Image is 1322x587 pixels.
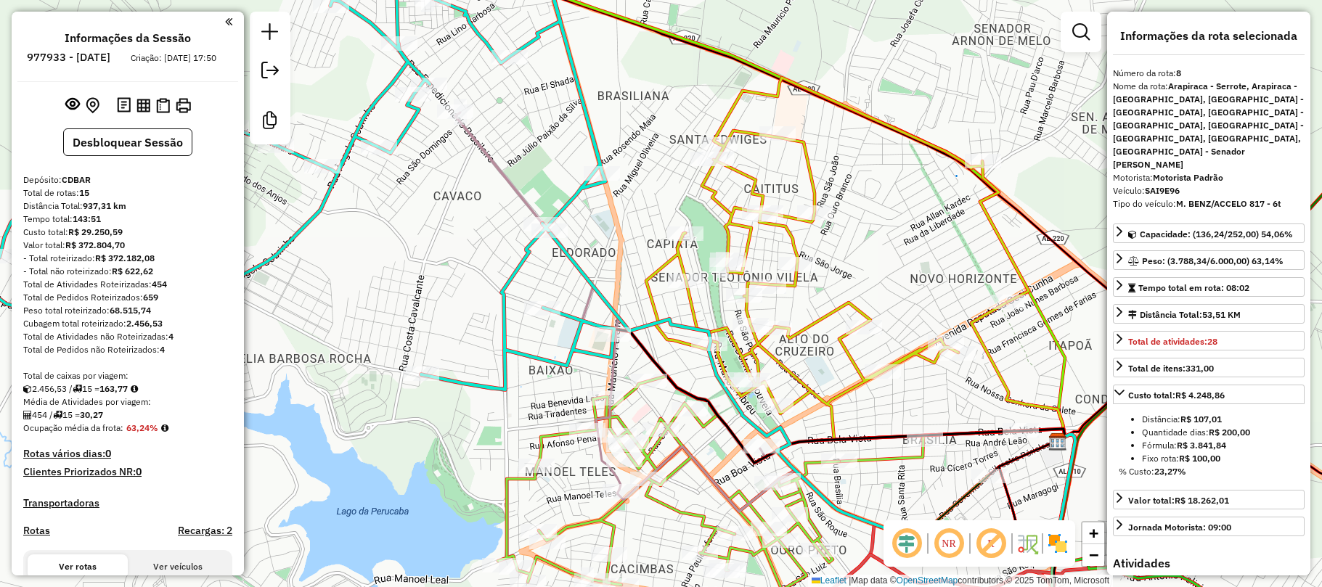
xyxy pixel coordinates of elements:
[1066,17,1095,46] a: Exibir filtros
[1113,223,1305,243] a: Capacidade: (136,24/252,00) 54,06%
[1113,67,1305,80] div: Número da rota:
[160,344,165,355] strong: 4
[23,278,232,291] div: Total de Atividades Roteirizadas:
[23,252,232,265] div: - Total roteirizado:
[1113,358,1305,377] a: Total de itens:331,00
[63,128,192,156] button: Desbloquear Sessão
[974,526,1008,561] span: Exibir rótulo
[1176,67,1181,78] strong: 8
[23,395,232,409] div: Média de Atividades por viagem:
[1175,390,1225,401] strong: R$ 4.248,86
[126,318,163,329] strong: 2.456,53
[1179,453,1220,464] strong: R$ 100,00
[153,95,173,116] button: Visualizar Romaneio
[23,291,232,304] div: Total de Pedidos Roteirizados:
[168,331,174,342] strong: 4
[23,409,232,422] div: 454 / 15 =
[152,279,167,290] strong: 454
[1113,304,1305,324] a: Distância Total:53,51 KM
[161,424,168,432] em: Média calculada utilizando a maior ocupação (%Peso ou %Cubagem) de cada rota da sessão. Rotas cro...
[1113,517,1305,536] a: Jornada Motorista: 09:00
[65,31,191,45] h4: Informações da Sessão
[112,266,153,276] strong: R$ 622,62
[28,554,128,579] button: Ver rotas
[1082,544,1104,566] a: Zoom out
[23,369,232,382] div: Total de caixas por viagem:
[105,447,111,460] strong: 0
[1207,336,1217,347] strong: 28
[173,95,194,116] button: Imprimir Rotas
[1128,521,1231,534] div: Jornada Motorista: 09:00
[1113,29,1305,43] h4: Informações da rota selecionada
[27,51,110,64] h6: 977933 - [DATE]
[1128,336,1217,347] span: Total de atividades:
[68,226,123,237] strong: R$ 29.250,59
[1113,490,1305,509] a: Valor total:R$ 18.262,01
[931,526,966,561] span: Ocultar NR
[62,174,91,185] strong: CDBAR
[1209,427,1250,438] strong: R$ 200,00
[1142,439,1299,452] li: Fórmula:
[1138,282,1249,293] span: Tempo total em rota: 08:02
[256,56,285,89] a: Exportar sessão
[23,186,232,200] div: Total de rotas:
[23,265,232,278] div: - Total não roteirizado:
[1089,546,1098,564] span: −
[1089,524,1098,542] span: +
[23,448,232,460] h4: Rotas vários dias:
[1113,81,1304,170] strong: Arapiraca - Serrote, Arapiraca - [GEOGRAPHIC_DATA], [GEOGRAPHIC_DATA] - [GEOGRAPHIC_DATA], [GEOGR...
[62,94,83,117] button: Exibir sessão original
[23,200,232,213] div: Distância Total:
[23,525,50,537] a: Rotas
[178,525,232,537] h4: Recargas: 2
[1142,452,1299,465] li: Fixo rota:
[83,94,102,117] button: Centralizar mapa no depósito ou ponto de apoio
[1140,229,1293,239] span: Capacidade: (136,24/252,00) 54,06%
[80,409,103,420] strong: 30,27
[256,106,285,139] a: Criar modelo
[1048,432,1067,451] img: CDBAR
[23,173,232,186] div: Depósito:
[23,343,232,356] div: Total de Pedidos não Roteirizados:
[99,383,128,394] strong: 163,77
[1128,389,1225,402] div: Custo total:
[23,330,232,343] div: Total de Atividades não Roteirizadas:
[1113,331,1305,350] a: Total de atividades:28
[23,466,232,478] h4: Clientes Priorizados NR:
[889,526,924,561] span: Ocultar deslocamento
[1177,440,1226,451] strong: R$ 3.841,84
[1113,184,1305,197] div: Veículo:
[1180,414,1222,424] strong: R$ 107,01
[1142,255,1284,266] span: Peso: (3.788,34/6.000,00) 63,14%
[1154,466,1186,477] strong: 23,27%
[1113,197,1305,210] div: Tipo do veículo:
[1128,494,1229,507] div: Valor total:
[79,187,89,198] strong: 15
[897,575,958,586] a: OpenStreetMap
[1142,413,1299,426] li: Distância:
[23,239,232,252] div: Valor total:
[134,95,153,115] button: Visualizar relatório de Roteirização
[1145,185,1180,196] strong: SAI9E96
[73,385,82,393] i: Total de rotas
[1153,172,1223,183] strong: Motorista Padrão
[1113,277,1305,297] a: Tempo total em rota: 08:02
[114,94,134,117] button: Logs desbloquear sessão
[136,465,142,478] strong: 0
[1128,308,1241,321] div: Distância Total:
[23,382,232,395] div: 2.456,53 / 15 =
[23,411,32,419] i: Total de Atividades
[812,575,846,586] a: Leaflet
[225,13,232,30] a: Clique aqui para minimizar o painel
[23,422,123,433] span: Ocupação média da frota:
[1016,532,1039,555] img: Fluxo de ruas
[23,497,232,509] h4: Transportadoras
[23,385,32,393] i: Cubagem total roteirizado
[1186,363,1214,374] strong: 331,00
[1113,171,1305,184] div: Motorista:
[53,411,62,419] i: Total de rotas
[808,575,1113,587] div: Map data © contributors,© 2025 TomTom, Microsoft
[23,213,232,226] div: Tempo total:
[95,253,155,263] strong: R$ 372.182,08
